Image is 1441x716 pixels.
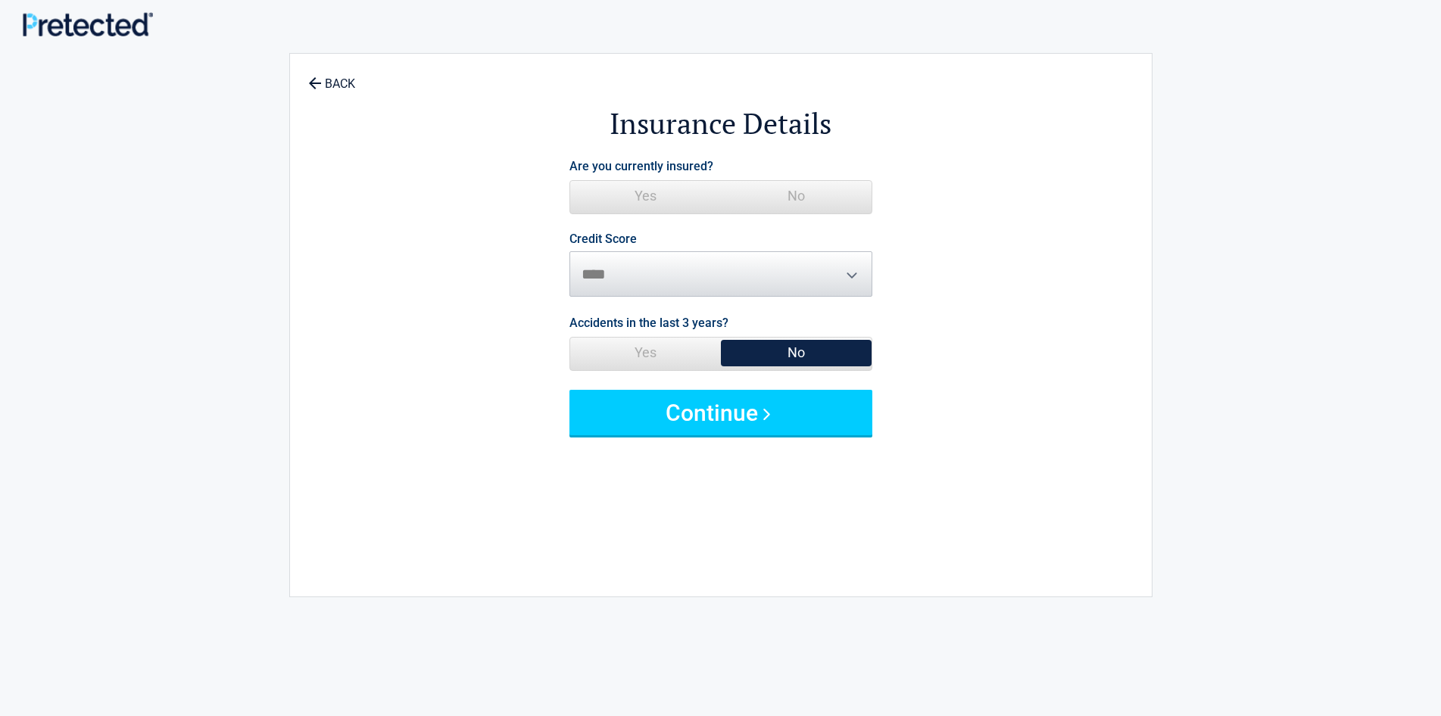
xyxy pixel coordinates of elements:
button: Continue [569,390,872,435]
span: Yes [570,338,721,368]
h2: Insurance Details [373,104,1068,143]
label: Are you currently insured? [569,156,713,176]
label: Accidents in the last 3 years? [569,313,728,333]
span: No [721,181,872,211]
img: Main Logo [23,12,153,36]
span: No [721,338,872,368]
label: Credit Score [569,233,637,245]
a: BACK [305,64,358,90]
span: Yes [570,181,721,211]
